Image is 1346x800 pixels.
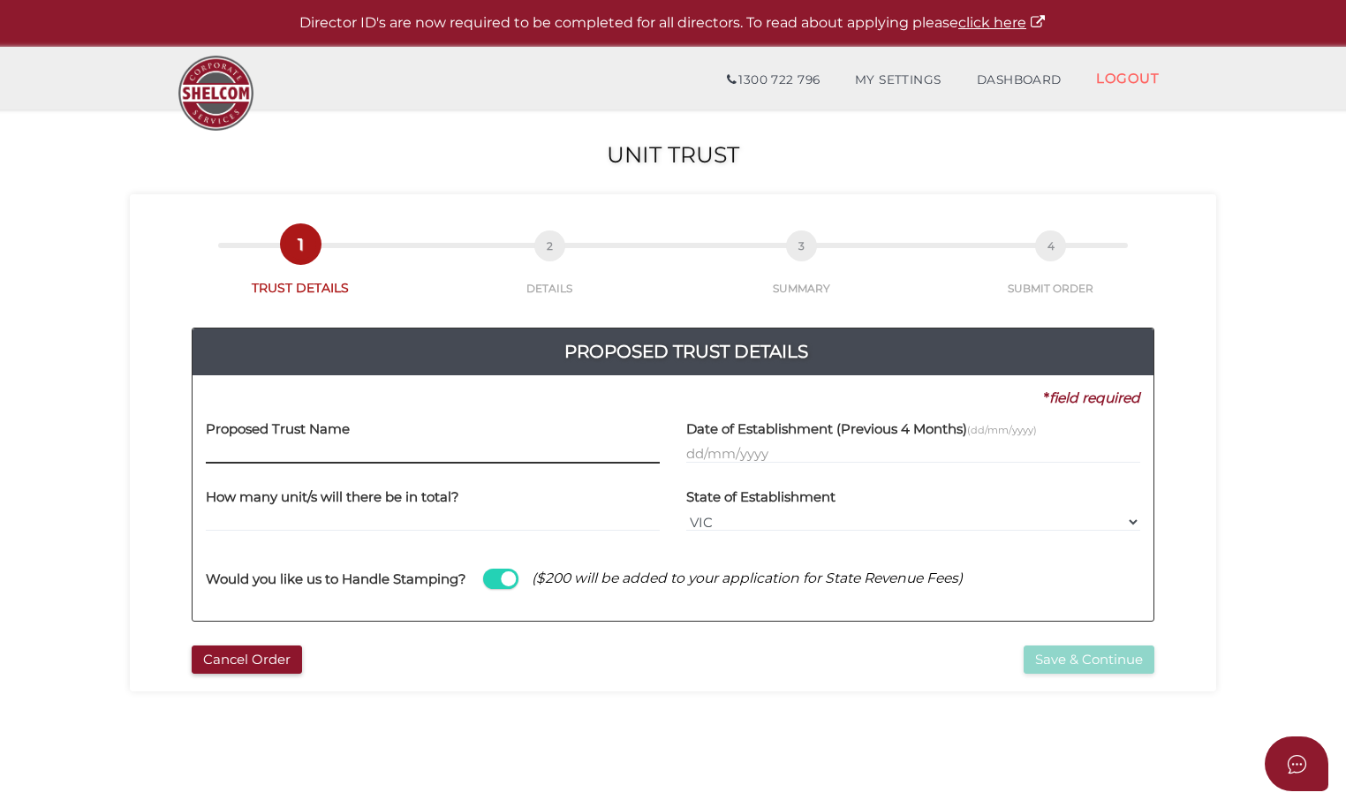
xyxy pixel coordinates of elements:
[837,63,959,98] a: MY SETTINGS
[686,490,836,505] h4: State of Establishment
[1078,60,1176,96] a: LOGOUT
[285,229,316,260] span: 1
[1049,389,1140,406] i: field required
[709,63,837,98] a: 1300 722 796
[1265,736,1328,791] button: Open asap
[174,248,427,297] a: 1TRUST DETAILS
[206,337,1167,366] h4: Proposed Trust Details
[958,14,1047,31] a: click here
[930,250,1172,296] a: 4SUBMIT ORDER
[206,422,350,437] h4: Proposed Trust Name
[427,250,672,296] a: 2DETAILS
[44,13,1302,34] p: Director ID's are now required to be completed for all directors. To read about applying please
[967,424,1037,436] small: (dd/mm/yyyy)
[786,230,817,261] span: 3
[532,569,963,588] span: ($200 will be added to your application for State Revenue Fees)
[1035,230,1066,261] span: 4
[673,250,930,296] a: 3SUMMARY
[959,63,1079,98] a: DASHBOARD
[686,422,1037,437] h4: Date of Establishment (Previous 4 Months)
[534,230,565,261] span: 2
[1024,645,1154,675] button: Save & Continue
[170,47,262,140] img: Logo
[192,645,302,675] button: Cancel Order
[206,490,459,505] h4: How many unit/s will there be in total?
[686,444,1140,464] input: dd/mm/yyyy
[206,572,466,587] h4: Would you like us to Handle Stamping?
